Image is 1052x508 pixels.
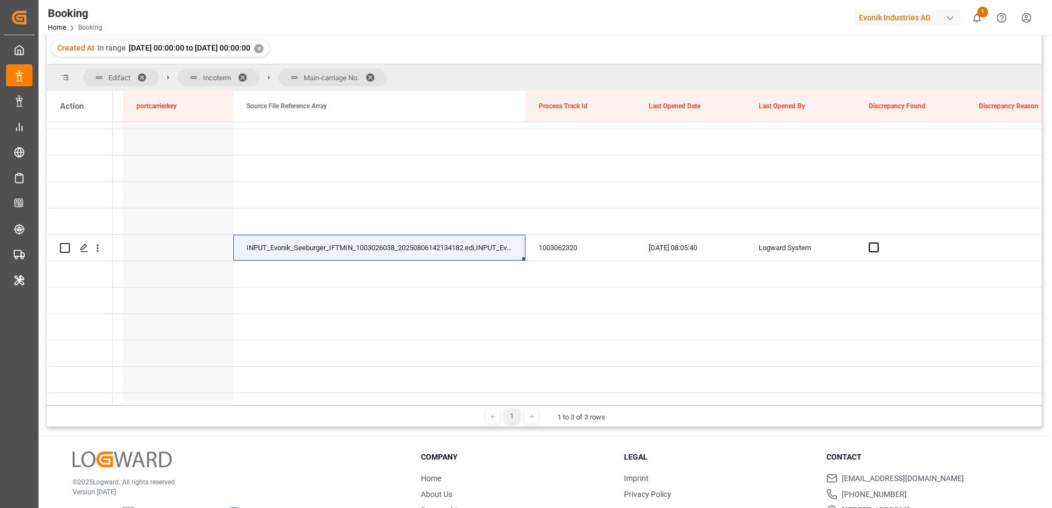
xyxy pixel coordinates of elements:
[47,129,113,156] div: Press SPACE to select this row.
[47,261,113,288] div: Press SPACE to select this row.
[539,102,588,110] span: Process Track Id
[254,44,264,53] div: ✕
[47,208,113,235] div: Press SPACE to select this row.
[624,474,649,483] a: Imprint
[246,102,327,110] span: Source File Reference Array
[842,473,964,484] span: [EMAIL_ADDRESS][DOMAIN_NAME]
[129,43,250,52] span: [DATE] 00:00:00 to [DATE] 00:00:00
[136,102,177,110] span: portcarrierkey
[421,451,610,463] h3: Company
[47,182,113,208] div: Press SPACE to select this row.
[624,490,671,499] a: Privacy Policy
[826,451,1016,463] h3: Contact
[47,235,113,261] div: Press SPACE to select this row.
[47,314,113,340] div: Press SPACE to select this row.
[47,340,113,367] div: Press SPACE to select this row.
[977,7,988,18] span: 1
[233,235,525,261] div: INPUT_Evonik_Seeburger_IFTMIN_1003026038_20250806142134182.edi,INPUT_Evonik_Seeburger_IFTMIN_1003...
[304,74,359,82] span: Main-carriage No.
[505,410,519,423] div: 1
[73,487,393,497] p: Version [DATE]
[47,288,113,314] div: Press SPACE to select this row.
[203,74,231,82] span: Incoterm
[525,235,635,261] div: 1003062320
[854,10,960,26] div: Evonik Industries AG
[47,156,113,182] div: Press SPACE to select this row.
[965,5,989,30] button: show 1 new notifications
[108,74,130,82] span: Edifact
[47,393,113,419] div: Press SPACE to select this row.
[649,102,700,110] span: Last Opened Date
[48,24,66,31] a: Home
[421,490,452,499] a: About Us
[60,101,84,111] div: Action
[989,5,1014,30] button: Help Center
[97,43,126,52] span: In range
[47,367,113,393] div: Press SPACE to select this row.
[854,7,965,28] button: Evonik Industries AG
[759,102,805,110] span: Last Opened By
[57,43,95,52] span: Created At
[48,5,102,21] div: Booking
[746,235,856,261] div: Logward System
[421,474,441,483] a: Home
[979,102,1038,110] span: Discrepancy Reason
[635,235,746,261] div: [DATE] 08:05:40
[73,451,172,467] img: Logward Logo
[557,412,605,423] div: 1 to 3 of 3 rows
[624,451,813,463] h3: Legal
[842,489,907,500] span: [PHONE_NUMBER]
[869,102,925,110] span: Discrepancy Found
[73,477,393,487] p: © 2025 Logward. All rights reserved.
